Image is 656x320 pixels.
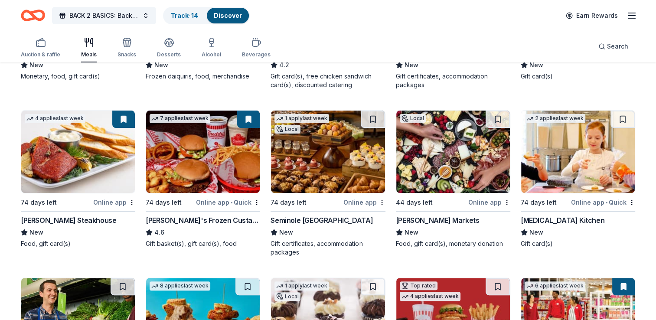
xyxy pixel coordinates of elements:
[25,114,85,123] div: 4 applies last week
[521,72,635,81] div: Gift card(s)
[525,281,585,291] div: 6 applies last week
[150,114,210,123] div: 7 applies last week
[279,60,289,70] span: 4.2
[150,281,210,291] div: 8 applies last week
[93,197,135,208] div: Online app
[196,197,260,208] div: Online app Quick
[21,215,116,225] div: [PERSON_NAME] Steakhouse
[163,7,250,24] button: Track· 14Discover
[400,281,437,290] div: Top rated
[396,72,510,89] div: Gift certificates, accommodation packages
[396,111,510,193] img: Image for Milam's Markets
[157,51,181,58] div: Desserts
[400,292,460,301] div: 4 applies last week
[21,72,135,81] div: Monetary, food, gift card(s)
[521,110,635,248] a: Image for Taste Buds Kitchen2 applieslast week74 days leftOnline app•Quick[MEDICAL_DATA] KitchenN...
[529,60,543,70] span: New
[117,34,136,62] button: Snacks
[146,110,260,248] a: Image for Freddy's Frozen Custard & Steakburgers7 applieslast week74 days leftOnline app•Quick[PE...
[396,110,510,248] a: Image for Milam's MarketsLocal44 days leftOnline app[PERSON_NAME] MarketsNewFood, gift card(s), m...
[202,34,221,62] button: Alcohol
[606,199,607,206] span: •
[468,197,510,208] div: Online app
[271,72,385,89] div: Gift card(s), free chicken sandwich card(s), discounted catering
[396,197,433,208] div: 44 days left
[29,227,43,238] span: New
[274,281,329,291] div: 1 apply last week
[81,51,97,58] div: Meals
[274,292,300,301] div: Local
[146,197,182,208] div: 74 days left
[146,111,260,193] img: Image for Freddy's Frozen Custard & Steakburgers
[521,215,604,225] div: [MEDICAL_DATA] Kitchen
[571,197,635,208] div: Online app Quick
[271,111,385,193] img: Image for Seminole Hard Rock Hotel & Casino Hollywood
[607,41,628,52] span: Search
[343,197,385,208] div: Online app
[21,51,60,58] div: Auction & raffle
[21,5,45,26] a: Home
[52,7,156,24] button: BACK 2 BASICS: Back to School Event
[279,227,293,238] span: New
[274,125,300,134] div: Local
[154,227,164,238] span: 4.6
[21,197,57,208] div: 74 days left
[154,60,168,70] span: New
[271,110,385,257] a: Image for Seminole Hard Rock Hotel & Casino Hollywood1 applylast weekLocal74 days leftOnline appS...
[146,215,260,225] div: [PERSON_NAME]'s Frozen Custard & Steakburgers
[21,34,60,62] button: Auction & raffle
[274,114,329,123] div: 1 apply last week
[146,72,260,81] div: Frozen daiquiris, food, merchandise
[29,60,43,70] span: New
[529,227,543,238] span: New
[81,34,97,62] button: Meals
[231,199,232,206] span: •
[171,12,198,19] a: Track· 14
[396,239,510,248] div: Food, gift card(s), monetary donation
[561,8,623,23] a: Earn Rewards
[525,114,585,123] div: 2 applies last week
[157,34,181,62] button: Desserts
[202,51,221,58] div: Alcohol
[521,197,557,208] div: 74 days left
[521,111,635,193] img: Image for Taste Buds Kitchen
[21,239,135,248] div: Food, gift card(s)
[21,110,135,248] a: Image for Perry's Steakhouse4 applieslast week74 days leftOnline app[PERSON_NAME] SteakhouseNewFo...
[242,51,271,58] div: Beverages
[396,215,480,225] div: [PERSON_NAME] Markets
[405,60,418,70] span: New
[242,34,271,62] button: Beverages
[146,239,260,248] div: Gift basket(s), gift card(s), food
[271,215,373,225] div: Seminole [GEOGRAPHIC_DATA]
[591,38,635,55] button: Search
[400,114,426,123] div: Local
[69,10,139,21] span: BACK 2 BASICS: Back to School Event
[271,239,385,257] div: Gift certificates, accommodation packages
[117,51,136,58] div: Snacks
[214,12,242,19] a: Discover
[271,197,307,208] div: 74 days left
[405,227,418,238] span: New
[521,239,635,248] div: Gift card(s)
[21,111,135,193] img: Image for Perry's Steakhouse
